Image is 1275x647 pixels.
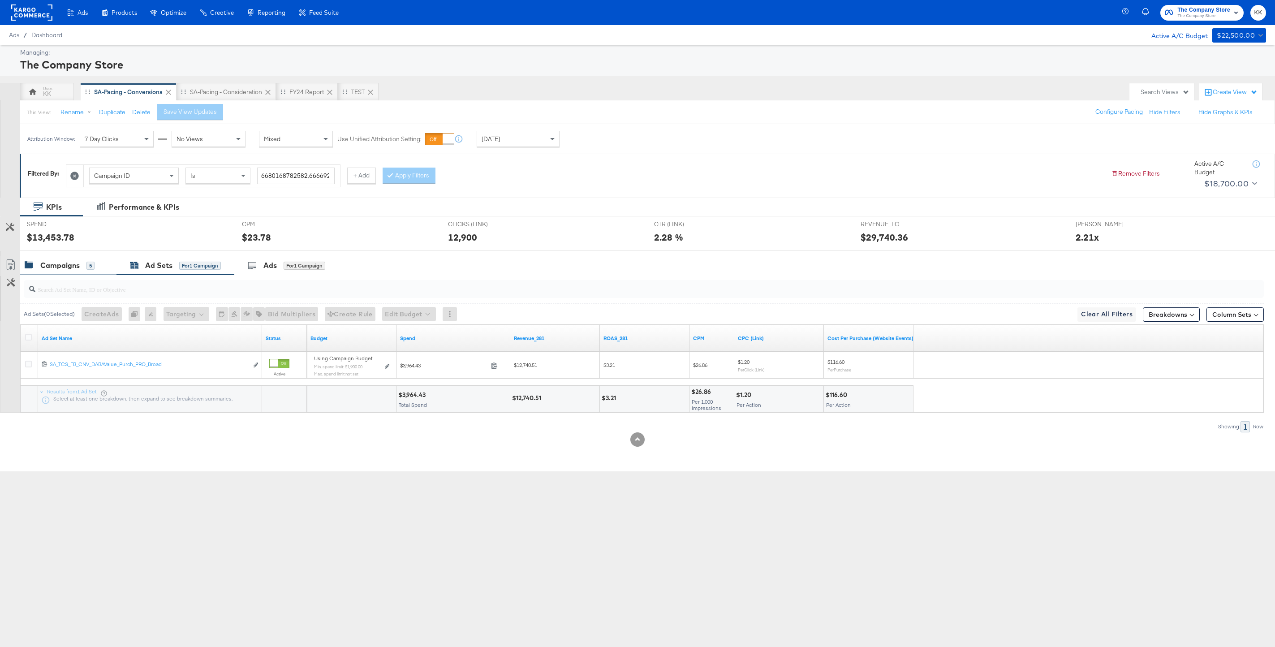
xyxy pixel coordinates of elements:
[20,48,1264,57] div: Managing:
[27,220,94,229] span: SPEND
[1218,423,1241,430] div: Showing:
[181,89,186,94] div: Drag to reorder tab
[1076,231,1099,244] div: 2.21x
[27,109,51,116] div: This View:
[85,89,90,94] div: Drag to reorder tab
[603,362,615,368] span: $3.21
[827,367,851,372] sub: Per Purchase
[289,88,324,96] div: FY24 Report
[736,391,754,399] div: $1.20
[258,9,285,16] span: Reporting
[1213,88,1258,97] div: Create View
[46,202,62,212] div: KPIs
[242,231,271,244] div: $23.78
[1077,307,1136,322] button: Clear All Filters
[309,9,339,16] span: Feed Suite
[28,169,59,178] div: Filtered By:
[31,31,62,39] a: Dashboard
[1143,307,1200,322] button: Breakdowns
[264,135,280,143] span: Mixed
[314,355,373,362] span: Using Campaign Budget
[512,394,544,402] div: $12,740.51
[827,335,913,342] a: The average cost for each purchase tracked by your Custom Audience pixel on your website after pe...
[40,260,80,271] div: Campaigns
[190,88,262,96] div: SA-Pacing - Consideration
[347,168,376,184] button: + Add
[132,108,151,116] button: Delete
[1250,5,1266,21] button: KK
[210,9,234,16] span: Creative
[342,89,347,94] div: Drag to reorder tab
[693,335,731,342] a: The average cost you've paid to have 1,000 impressions of your ad.
[94,172,130,180] span: Campaign ID
[738,367,765,372] sub: Per Click (Link)
[861,231,908,244] div: $29,740.36
[145,260,172,271] div: Ad Sets
[1217,30,1255,41] div: $22,500.00
[35,277,1146,294] input: Search Ad Set Name, ID or Objective
[1081,309,1133,320] span: Clear All Filters
[27,231,74,244] div: $13,453.78
[161,9,186,16] span: Optimize
[85,135,119,143] span: 7 Day Clicks
[654,220,721,229] span: CTR (LINK)
[284,262,325,270] div: for 1 Campaign
[448,231,477,244] div: 12,900
[482,135,500,143] span: [DATE]
[314,371,358,376] sub: Max. spend limit : not set
[514,335,596,342] a: Revenue_281
[399,401,427,408] span: Total Spend
[20,57,1264,72] div: The Company Store
[42,335,258,342] a: Your Ad Set name.
[1160,5,1244,21] button: The Company StoreThe Company Store
[861,220,928,229] span: REVENUE_LC
[738,358,749,365] span: $1.20
[351,88,365,96] div: TEST
[9,31,19,39] span: Ads
[50,361,248,368] div: SA_TCS_FB_CNV_DABAValue_Purch_PRO_Broad
[693,362,707,368] span: $26.86
[1194,160,1244,176] div: Active A/C Budget
[738,335,820,342] a: The average cost for each link click you've received from your ad.
[242,220,309,229] span: CPM
[43,90,51,98] div: KK
[692,398,721,411] span: Per 1,000 Impressions
[826,401,851,408] span: Per Action
[1076,220,1143,229] span: [PERSON_NAME]
[1141,88,1189,96] div: Search Views
[1111,169,1160,178] button: Remove Filters
[1241,421,1250,432] div: 1
[1212,28,1266,43] button: $22,500.00
[266,335,303,342] a: Shows the current state of your Ad Set.
[1177,5,1230,15] span: The Company Store
[603,335,686,342] a: ROAS_281
[691,388,714,396] div: $26.86
[179,262,221,270] div: for 1 Campaign
[826,391,850,399] div: $116.60
[602,394,619,402] div: $3.21
[54,104,101,121] button: Rename
[78,9,88,16] span: Ads
[827,358,844,365] span: $116.60
[314,364,362,369] sub: Min. spend limit: $1,900.00
[1149,108,1180,116] button: Hide Filters
[654,231,683,244] div: 2.28 %
[448,220,515,229] span: CLICKS (LINK)
[269,371,289,377] label: Active
[1253,423,1264,430] div: Row
[94,88,163,96] div: SA-Pacing - Conversions
[263,260,277,271] div: Ads
[1177,13,1230,20] span: The Company Store
[737,401,761,408] span: Per Action
[50,361,248,370] a: SA_TCS_FB_CNV_DABAValue_Purch_PRO_Broad
[86,262,95,270] div: 5
[109,202,179,212] div: Performance & KPIs
[190,172,195,180] span: Is
[177,135,203,143] span: No Views
[514,362,537,368] span: $12,740.51
[1198,108,1253,116] button: Hide Graphs & KPIs
[99,108,125,116] button: Duplicate
[257,168,335,184] input: Enter a search term
[19,31,31,39] span: /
